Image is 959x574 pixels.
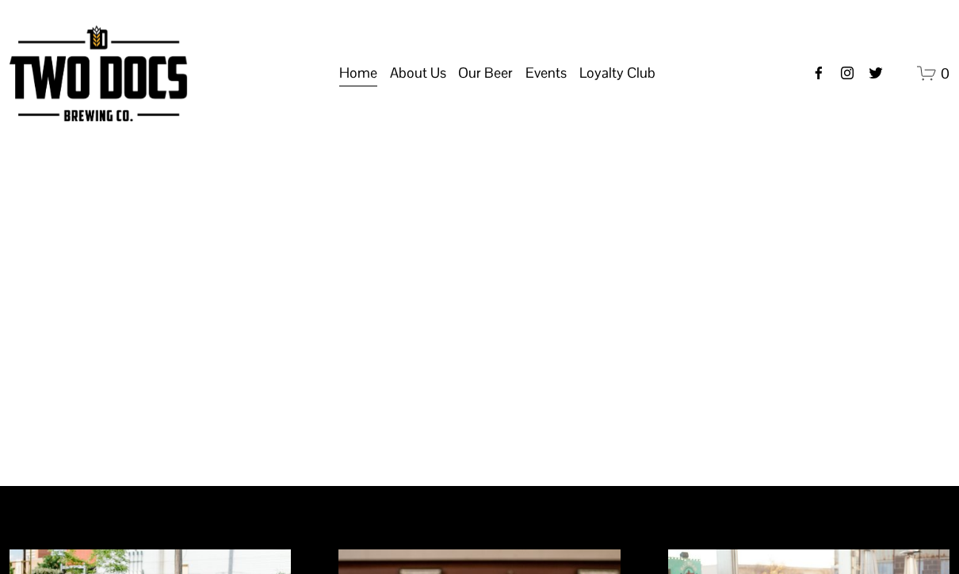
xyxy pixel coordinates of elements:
[839,65,855,81] a: instagram-unauth
[579,59,655,86] span: Loyalty Club
[811,65,827,81] a: Facebook
[10,258,949,339] h1: Beer is Art.
[941,64,949,82] span: 0
[10,25,187,121] img: Two Docs Brewing Co.
[868,65,884,81] a: twitter-unauth
[390,58,446,88] a: folder dropdown
[339,58,377,88] a: Home
[525,59,567,86] span: Events
[579,58,655,88] a: folder dropdown
[917,63,949,83] a: 0
[458,59,513,86] span: Our Beer
[390,59,446,86] span: About Us
[525,58,567,88] a: folder dropdown
[458,58,513,88] a: folder dropdown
